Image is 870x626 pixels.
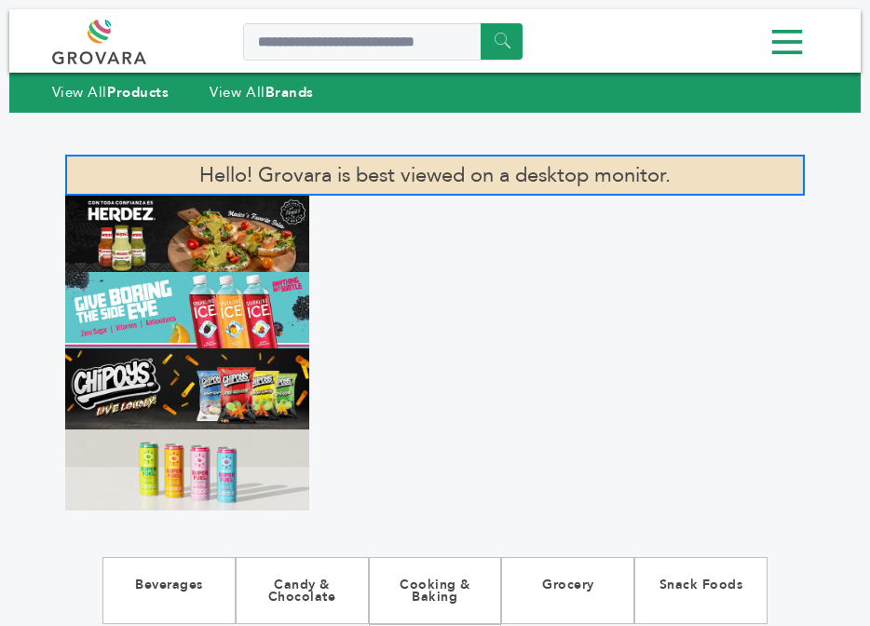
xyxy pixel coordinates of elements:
[243,23,523,61] input: Search a product or brand...
[65,272,309,348] img: Marketplace Top Banner 2
[107,83,169,102] strong: Products
[65,429,309,510] img: Marketplace Top Banner 4
[65,155,805,196] p: Hello! Grovara is best viewed on a desktop monitor.
[265,83,314,102] strong: Brands
[210,83,314,102] a: View AllBrands
[52,83,170,102] a: View AllProducts
[236,557,369,624] a: Candy & Chocolate
[501,557,634,624] a: Grocery
[65,196,309,272] img: Marketplace Top Banner 1
[65,348,309,429] img: Marketplace Top Banner 3
[634,557,768,624] a: Snack Foods
[102,557,236,624] a: Beverages
[369,557,502,624] a: Cooking & Baking
[52,21,819,63] div: Menu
